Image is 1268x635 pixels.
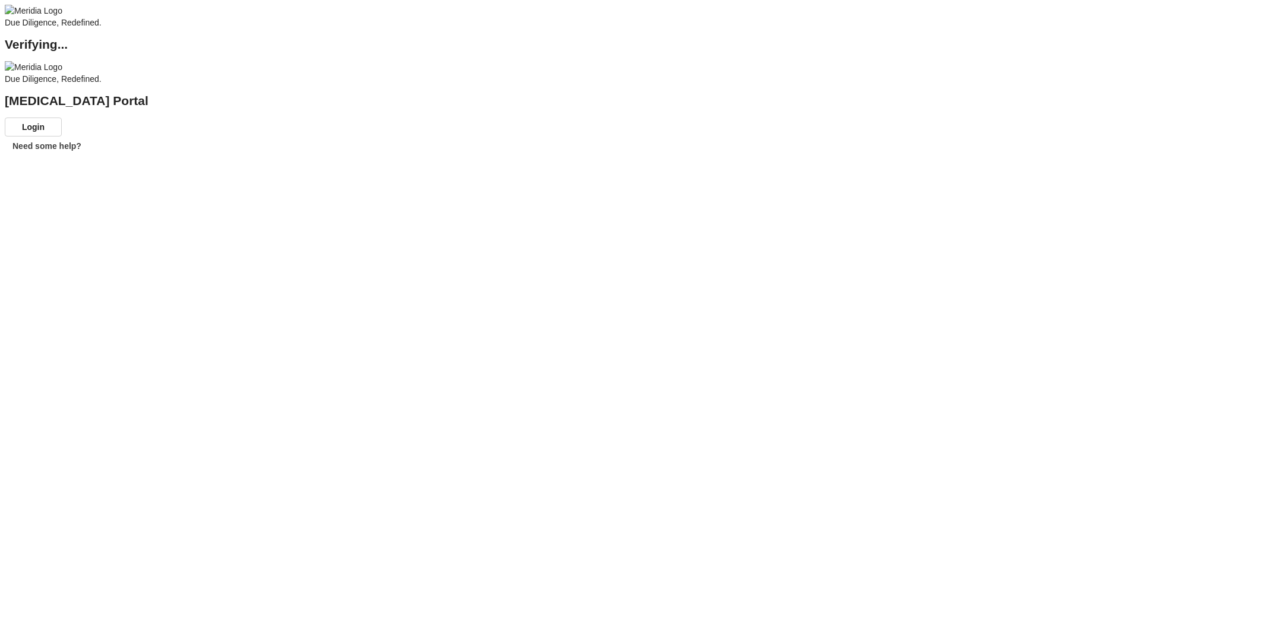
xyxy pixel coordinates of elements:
span: Due Diligence, Redefined. [5,18,102,27]
button: Login [5,118,62,136]
h2: Verifying... [5,39,1263,50]
h2: [MEDICAL_DATA] Portal [5,95,1263,107]
img: Meridia Logo [5,61,62,73]
span: Due Diligence, Redefined. [5,74,102,84]
button: Need some help? [5,136,89,155]
img: Meridia Logo [5,5,62,17]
